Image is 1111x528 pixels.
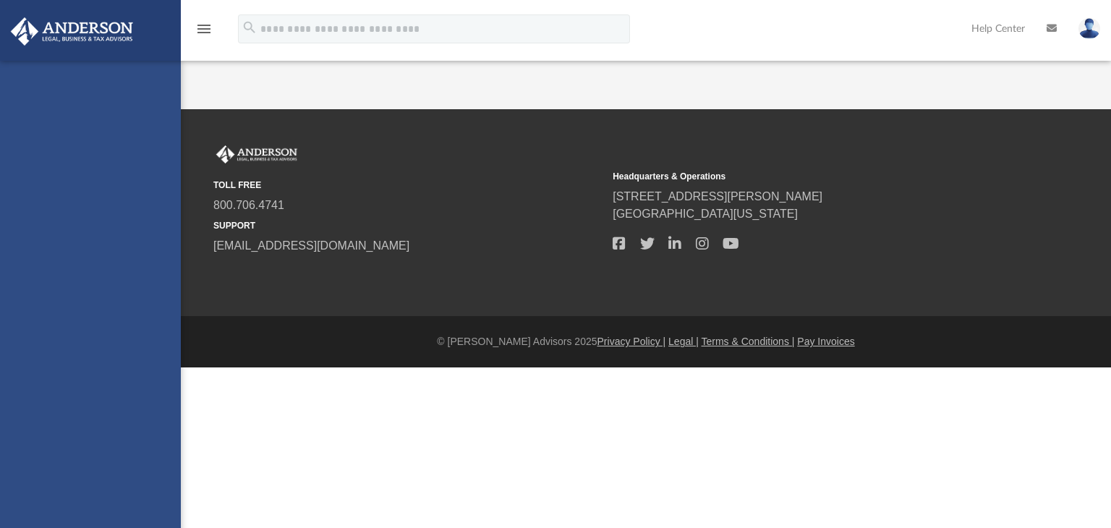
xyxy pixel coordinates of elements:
[1078,18,1100,39] img: User Pic
[213,145,300,164] img: Anderson Advisors Platinum Portal
[242,20,257,35] i: search
[613,190,822,203] a: [STREET_ADDRESS][PERSON_NAME]
[213,199,284,211] a: 800.706.4741
[613,170,1002,183] small: Headquarters & Operations
[213,179,603,192] small: TOLL FREE
[668,336,699,347] a: Legal |
[213,239,409,252] a: [EMAIL_ADDRESS][DOMAIN_NAME]
[213,219,603,232] small: SUPPORT
[195,27,213,38] a: menu
[797,336,854,347] a: Pay Invoices
[195,20,213,38] i: menu
[702,336,795,347] a: Terms & Conditions |
[7,17,137,46] img: Anderson Advisors Platinum Portal
[181,334,1111,349] div: © [PERSON_NAME] Advisors 2025
[613,208,798,220] a: [GEOGRAPHIC_DATA][US_STATE]
[597,336,666,347] a: Privacy Policy |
